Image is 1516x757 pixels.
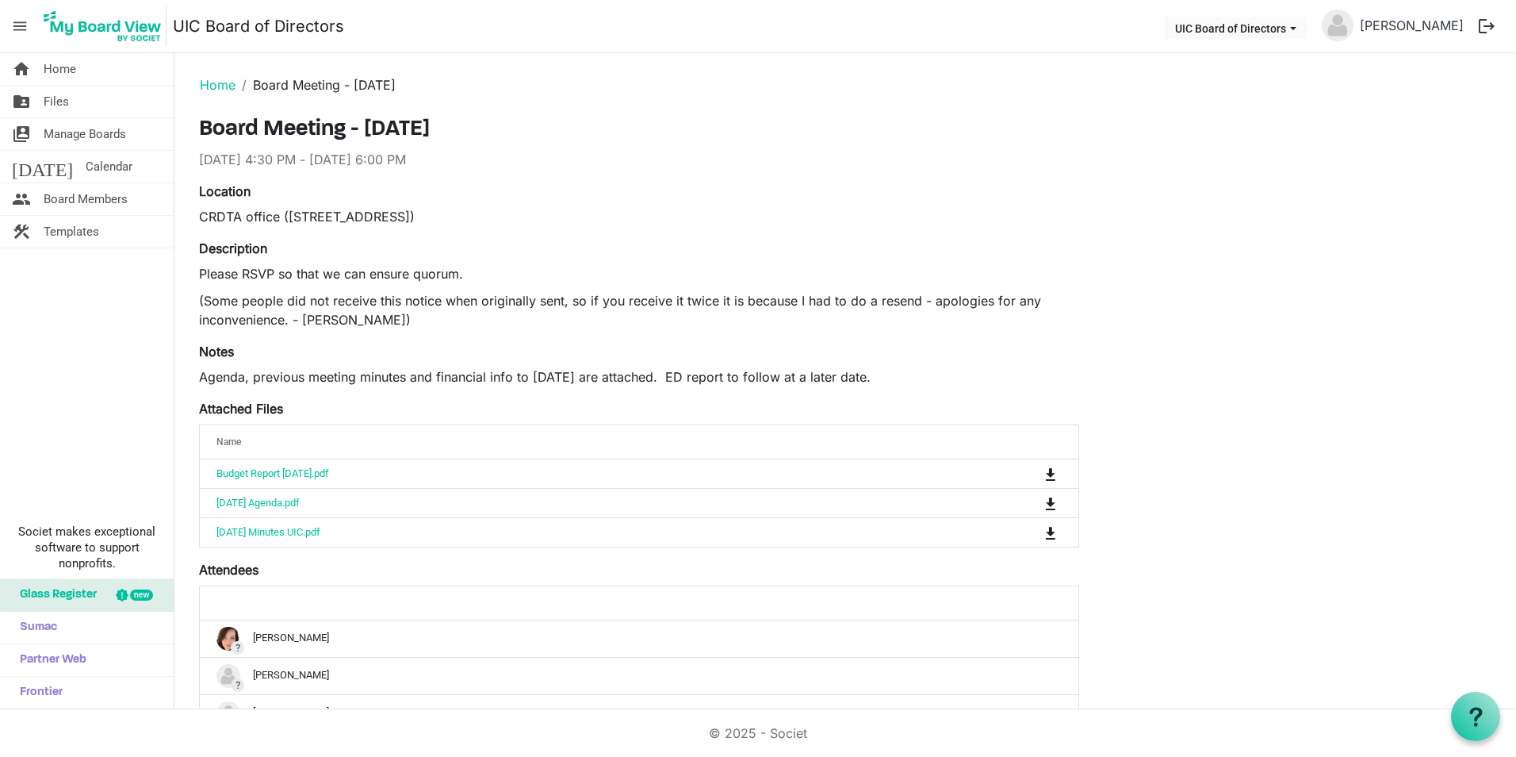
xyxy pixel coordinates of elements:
td: is Command column column header [979,459,1078,488]
p: Please RSVP so that we can ensure quorum. [199,264,1079,283]
img: My Board View Logo [39,6,167,46]
span: people [12,183,31,215]
span: Files [44,86,69,117]
span: ? [231,641,244,655]
div: CRDTA office ([STREET_ADDRESS]) [199,207,1079,226]
button: Download [1039,463,1062,485]
a: © 2025 - Societ [709,725,807,741]
label: Description [199,239,267,258]
td: June 18 2025 Minutes UIC.pdf is template cell column header Name [200,517,979,547]
span: menu [5,11,35,41]
td: Budget Report August 2025.pdf is template cell column header Name [200,459,979,488]
label: Location [199,182,251,201]
a: Home [200,77,235,93]
a: UIC Board of Directors [173,10,344,42]
img: no-profile-picture.svg [216,701,240,725]
img: aZda651_YrtB0d3iDw2VWU6hlcmlxgORkYhRWXcu6diS1fUuzblDemDitxXHgJcDUASUXKKMmrJj1lYLVKcG1g_thumb.png [216,627,240,651]
div: [PERSON_NAME] [216,664,1062,688]
button: Download [1039,521,1062,544]
a: [DATE] Agenda.pdf [216,497,300,509]
h3: Board Meeting - [DATE] [199,117,1079,144]
td: ?Andrea Craddock is template cell column header [200,657,1078,694]
span: Partner Web [12,644,86,676]
td: ?Amy Wright is template cell column header [200,621,1078,657]
a: Budget Report [DATE].pdf [216,467,329,479]
td: is Command column column header [979,517,1078,547]
li: Board Meeting - [DATE] [235,75,396,94]
span: home [12,53,31,85]
button: UIC Board of Directors dropdownbutton [1165,17,1307,39]
span: Name [216,436,241,448]
button: logout [1470,10,1503,43]
span: Glass Register [12,579,97,611]
label: Attached Files [199,399,283,418]
span: Frontier [12,677,63,709]
td: Sept 24 2025 Agenda.pdf is template cell column header Name [200,488,979,517]
span: construction [12,216,31,248]
span: Home [44,53,76,85]
a: [DATE] Minutes UIC.pdf [216,526,320,538]
span: ? [231,678,244,692]
div: new [130,590,153,601]
td: is Command column column header [979,488,1078,517]
td: ?Andrea Dawe is template cell column header [200,694,1078,732]
label: Attendees [199,560,258,579]
div: [PERSON_NAME] [216,701,1062,725]
span: Calendar [86,151,132,183]
a: [PERSON_NAME] [1353,10,1470,41]
span: Manage Boards [44,118,126,150]
img: no-profile-picture.svg [216,664,240,688]
span: Templates [44,216,99,248]
a: My Board View Logo [39,6,173,46]
div: [PERSON_NAME] [216,627,1062,651]
span: Sumac [12,612,57,644]
span: Board Members [44,183,128,215]
span: [DATE] [12,151,73,183]
label: Notes [199,342,234,361]
p: (Some people did not receive this notice when originally sent, so if you receive it twice it is b... [199,291,1079,329]
img: no-profile-picture.svg [1322,10,1353,41]
p: Agenda, previous meeting minutes and financial info to [DATE] are attached. ED report to follow a... [199,367,1079,386]
span: switch_account [12,118,31,150]
div: [DATE] 4:30 PM - [DATE] 6:00 PM [199,150,1079,169]
button: Download [1039,492,1062,514]
span: folder_shared [12,86,31,117]
span: Societ makes exceptional software to support nonprofits. [7,524,167,571]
